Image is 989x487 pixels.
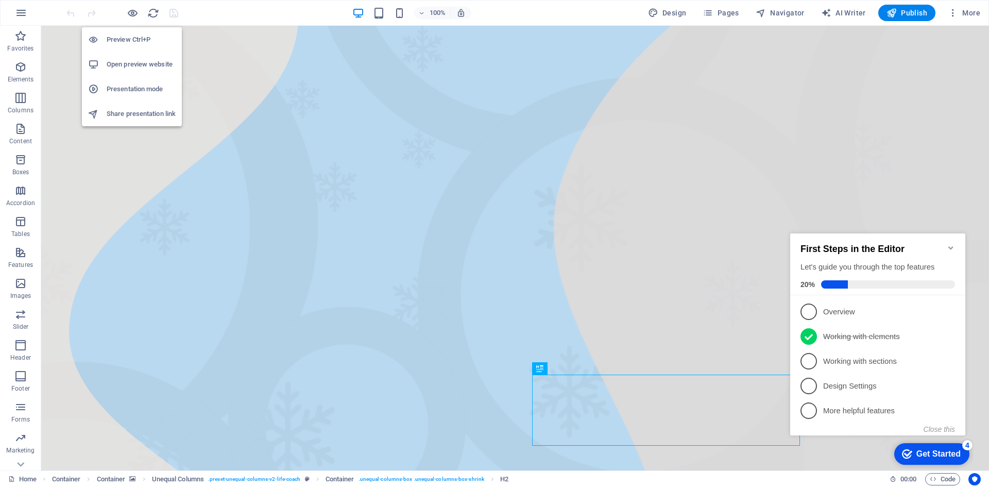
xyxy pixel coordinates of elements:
[10,354,31,362] p: Header
[138,207,169,215] button: Close this
[908,475,909,483] span: :
[305,476,310,482] i: This element is a customizable preset
[925,473,960,485] button: Code
[878,5,935,21] button: Publish
[37,138,161,148] p: Working with sections
[11,384,30,393] p: Footer
[817,5,870,21] button: AI Writer
[698,5,743,21] button: Pages
[107,108,176,120] h6: Share presentation link
[500,473,508,485] span: Click to select. Double-click to edit
[107,33,176,46] h6: Preview Ctrl+P
[129,476,135,482] i: This element contains a background
[130,231,175,240] div: Get Started
[414,7,451,19] button: 100%
[4,155,179,180] li: Design Settings
[4,180,179,205] li: More helpful features
[968,473,981,485] button: Usercentrics
[8,261,33,269] p: Features
[37,162,161,173] p: Design Settings
[11,230,30,238] p: Tables
[107,83,176,95] h6: Presentation mode
[4,130,179,155] li: Working with sections
[359,473,484,485] span: . unequal-columns-box .unequal-columns-box-shrink
[4,81,179,106] li: Overview
[644,5,691,21] div: Design (Ctrl+Alt+Y)
[52,473,81,485] span: Click to select. Double-click to edit
[161,25,169,33] div: Minimize checklist
[948,8,980,18] span: More
[430,7,446,19] h6: 100%
[944,5,984,21] button: More
[326,473,354,485] span: Click to select. Double-click to edit
[12,168,29,176] p: Boxes
[152,473,204,485] span: Click to select. Double-click to edit
[703,8,739,18] span: Pages
[756,8,805,18] span: Navigator
[752,5,809,21] button: Navigator
[6,446,35,455] p: Marketing
[456,8,466,18] i: On resize automatically adjust zoom level to fit chosen device.
[37,113,161,124] p: Working with elements
[648,8,687,18] span: Design
[97,473,126,485] span: Click to select. Double-click to edit
[37,88,161,99] p: Overview
[176,222,186,232] div: 4
[8,75,34,83] p: Elements
[8,106,33,114] p: Columns
[52,473,509,485] nav: breadcrumb
[11,415,30,424] p: Forms
[821,8,866,18] span: AI Writer
[108,225,183,246] div: Get Started 4 items remaining, 20% complete
[13,323,29,331] p: Slider
[37,187,161,198] p: More helpful features
[930,473,956,485] span: Code
[208,473,300,485] span: . preset-unequal-columns-v2-life-coach
[644,5,691,21] button: Design
[4,106,179,130] li: Working with elements
[7,44,33,53] p: Favorites
[9,137,32,145] p: Content
[107,58,176,71] h6: Open preview website
[147,7,159,19] button: reload
[6,199,35,207] p: Accordion
[14,62,35,70] span: 20%
[10,292,31,300] p: Images
[14,25,169,36] h2: First Steps in the Editor
[8,473,37,485] a: Click to cancel selection. Double-click to open Pages
[900,473,916,485] span: 00 00
[890,473,917,485] h6: Session time
[14,43,169,54] div: Let's guide you through the top features
[886,8,927,18] span: Publish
